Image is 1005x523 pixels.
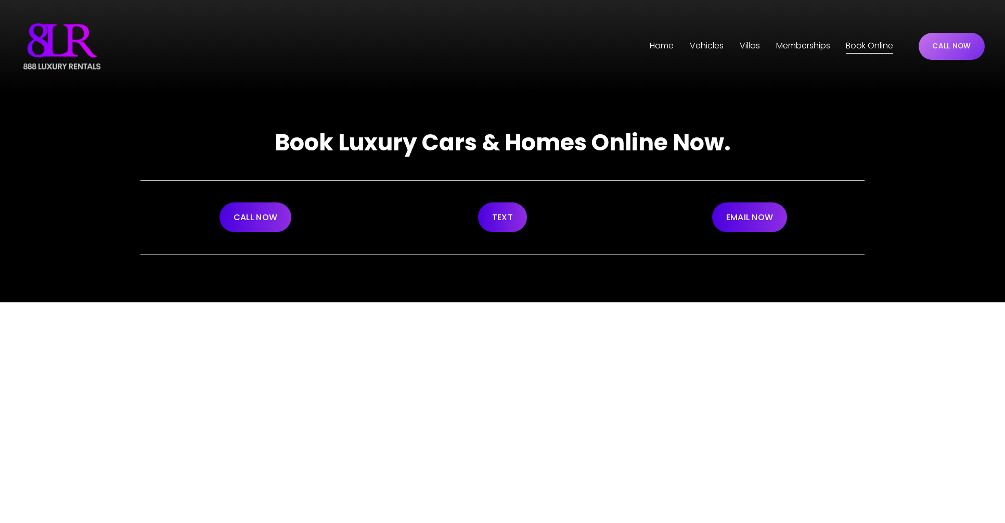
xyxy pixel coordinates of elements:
a: Memberships [776,38,830,55]
strong: Book Luxury Cars & Homes Online Now. [275,126,731,158]
a: folder dropdown [740,38,760,55]
a: Home [650,38,674,55]
span: Vehicles [690,39,724,54]
a: Book Online [846,38,893,55]
span: Villas [740,39,760,54]
a: TEXT [478,202,527,232]
a: folder dropdown [690,38,724,55]
a: EMAIL NOW [712,202,787,232]
a: CALL NOW [220,202,291,232]
img: Luxury Car &amp; Home Rentals For Every Occasion [20,20,104,72]
a: CALL NOW [919,33,985,60]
